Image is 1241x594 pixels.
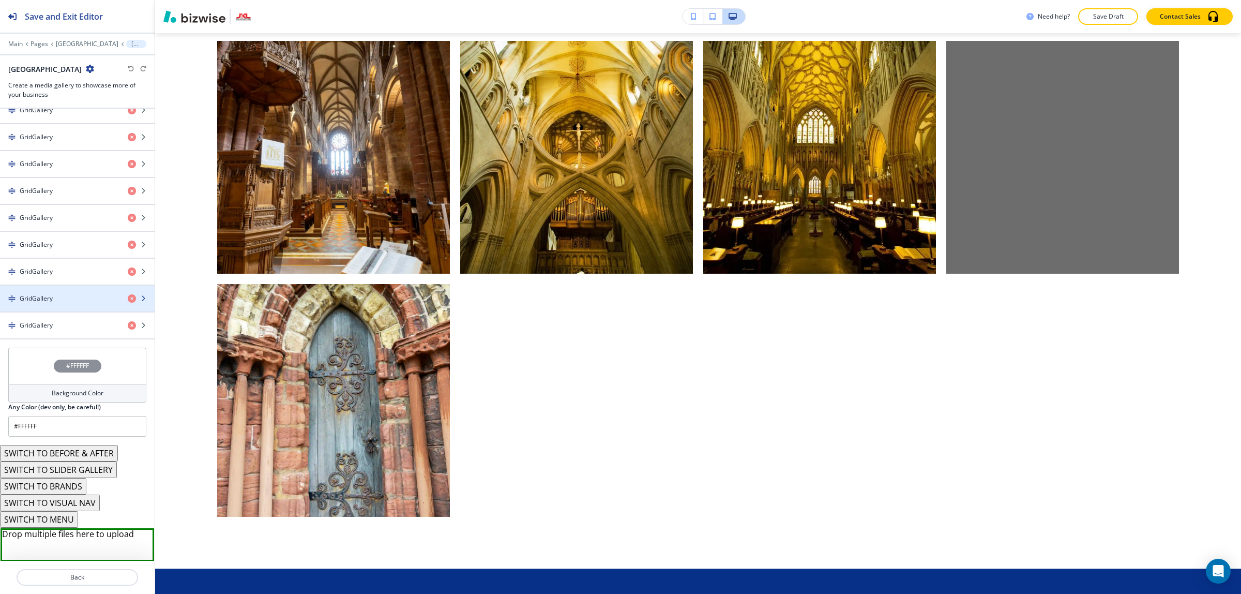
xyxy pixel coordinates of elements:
[20,186,53,196] h4: GridGallery
[1,528,154,561] div: Drop multiple files here to upload
[66,361,89,370] h4: #FFFFFF
[20,106,53,115] h4: GridGallery
[1092,12,1125,21] p: Save Draft
[8,214,16,221] img: Drag
[163,10,225,23] img: Bizwise Logo
[20,321,53,330] h4: GridGallery
[8,81,146,99] h3: Create a media gallery to showcase more of your business
[56,40,118,48] button: [GEOGRAPHIC_DATA]
[8,322,16,329] img: Drag
[235,8,251,25] img: Your Logo
[20,159,53,169] h4: GridGallery
[20,294,53,303] h4: GridGallery
[8,268,16,275] img: Drag
[8,241,16,248] img: Drag
[8,348,146,403] button: #FFFFFFBackground Color
[1146,8,1233,25] button: Contact Sales
[131,40,141,48] p: [GEOGRAPHIC_DATA]
[8,295,16,302] img: Drag
[126,40,146,48] button: [GEOGRAPHIC_DATA]
[17,569,138,586] button: Back
[8,40,23,48] button: Main
[18,573,137,582] p: Back
[8,64,82,75] h2: [GEOGRAPHIC_DATA]
[8,133,16,141] img: Drag
[52,389,103,398] h4: Background Color
[8,107,16,114] img: Drag
[1206,559,1231,584] div: Open Intercom Messenger
[8,160,16,168] img: Drag
[20,132,53,142] h4: GridGallery
[31,40,48,48] button: Pages
[25,10,103,23] h2: Save and Exit Editor
[8,403,101,412] h2: Any Color (dev only, be careful!)
[20,240,53,249] h4: GridGallery
[8,187,16,195] img: Drag
[20,267,53,276] h4: GridGallery
[20,213,53,222] h4: GridGallery
[1160,12,1201,21] p: Contact Sales
[1038,12,1070,21] h3: Need help?
[1078,8,1138,25] button: Save Draft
